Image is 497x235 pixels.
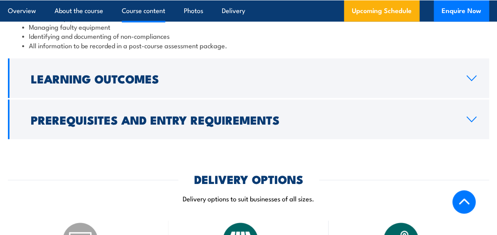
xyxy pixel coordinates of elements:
[8,100,489,139] a: Prerequisites and Entry Requirements
[8,59,489,98] a: Learning Outcomes
[22,22,475,31] li: Managing faulty equipment
[31,73,454,83] h2: Learning Outcomes
[22,41,475,50] li: All information to be recorded in a post-course assessment package.
[8,194,489,203] p: Delivery options to suit businesses of all sizes.
[22,31,475,40] li: Identifying and documenting of non-compliances
[194,174,303,184] h2: DELIVERY OPTIONS
[31,114,454,125] h2: Prerequisites and Entry Requirements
